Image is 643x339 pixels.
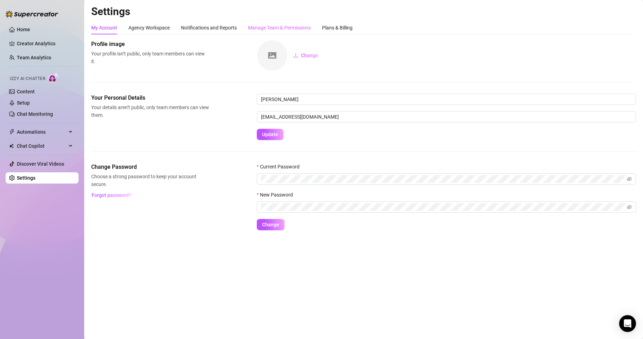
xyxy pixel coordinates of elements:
span: eye-invisible [627,205,632,210]
span: eye-invisible [627,177,632,181]
a: Home [17,27,30,32]
label: Current Password [257,163,304,171]
img: AI Chatter [48,73,59,83]
a: Discover Viral Videos [17,161,64,167]
a: Setup [17,100,30,106]
span: Your details aren’t public, only team members can view them. [91,104,209,119]
span: Your Personal Details [91,94,209,102]
div: Manage Team & Permissions [248,24,311,32]
input: Current Password [261,175,625,183]
input: Enter new email [257,111,636,122]
a: Creator Analytics [17,38,73,49]
span: Automations [17,126,67,138]
button: Change [257,219,284,230]
div: Plans & Billing [322,24,353,32]
span: Chat Copilot [17,140,67,152]
a: Team Analytics [17,55,51,60]
h2: Settings [91,5,636,18]
label: New Password [257,191,297,199]
a: Settings [17,175,35,181]
span: Change Password [91,163,209,171]
span: Forgot password? [92,192,131,198]
span: Profile image [91,40,209,48]
span: upload [293,53,298,58]
button: Change [288,50,324,61]
a: Chat Monitoring [17,111,53,117]
input: Enter name [257,94,636,105]
span: thunderbolt [9,129,15,135]
span: Choose a strong password to keep your account secure. [91,173,209,188]
button: Forgot password? [91,190,131,201]
img: square-placeholder.png [257,40,287,71]
div: Open Intercom Messenger [619,315,636,332]
img: Chat Copilot [9,144,14,148]
span: Your profile isn’t public, only team members can view it. [91,50,209,65]
img: logo-BBDzfeDw.svg [6,11,58,18]
div: My Account [91,24,117,32]
button: Update [257,129,283,140]
a: Content [17,89,35,94]
div: Agency Workspace [128,24,170,32]
input: New Password [261,203,625,211]
span: Update [262,132,278,137]
span: Izzy AI Chatter [10,75,45,82]
div: Notifications and Reports [181,24,237,32]
span: Change [301,53,318,58]
span: Change [262,222,279,227]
